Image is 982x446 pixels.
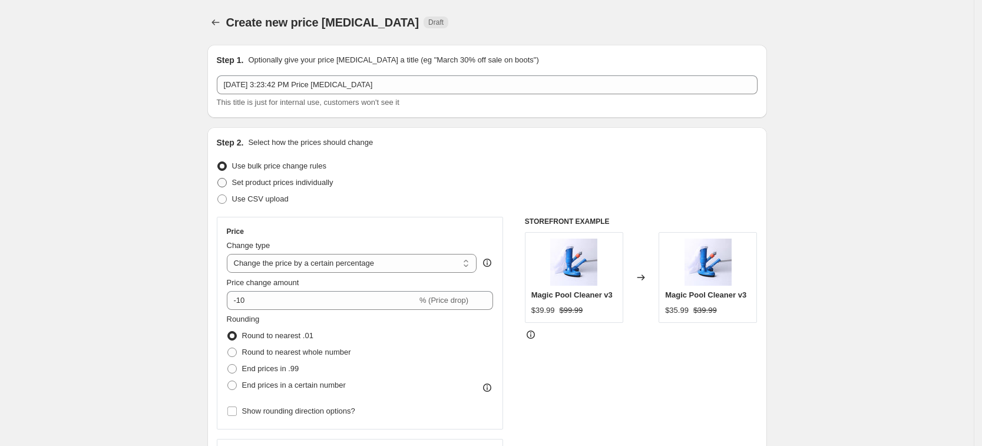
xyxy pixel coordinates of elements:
input: -15 [227,291,417,310]
h2: Step 1. [217,54,244,66]
h2: Step 2. [217,137,244,148]
span: Change type [227,241,270,250]
span: $39.99 [693,306,717,315]
span: $35.99 [665,306,689,315]
span: This title is just for internal use, customers won't see it [217,98,399,107]
input: 30% off holiday sale [217,75,758,94]
span: Show rounding direction options? [242,407,355,415]
div: help [481,257,493,269]
img: 7744540546bc0554166fdab714758ee90cb7e40b_400_400_80x.jpg [550,239,597,286]
h6: STOREFRONT EXAMPLE [525,217,758,226]
span: Create new price [MEDICAL_DATA] [226,16,419,29]
span: End prices in .99 [242,364,299,373]
span: Magic Pool Cleaner v3 [665,290,746,299]
span: Magic Pool Cleaner v3 [531,290,613,299]
span: Round to nearest whole number [242,348,351,356]
span: % (Price drop) [419,296,468,305]
span: $99.99 [560,306,583,315]
span: End prices in a certain number [242,381,346,389]
span: $39.99 [531,306,555,315]
h3: Price [227,227,244,236]
span: Set product prices individually [232,178,333,187]
span: Rounding [227,315,260,323]
span: Price change amount [227,278,299,287]
span: Round to nearest .01 [242,331,313,340]
button: Price change jobs [207,14,224,31]
p: Optionally give your price [MEDICAL_DATA] a title (eg "March 30% off sale on boots") [248,54,538,66]
span: Use bulk price change rules [232,161,326,170]
span: Use CSV upload [232,194,289,203]
p: Select how the prices should change [248,137,373,148]
img: 7744540546bc0554166fdab714758ee90cb7e40b_400_400_80x.jpg [685,239,732,286]
span: Draft [428,18,444,27]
